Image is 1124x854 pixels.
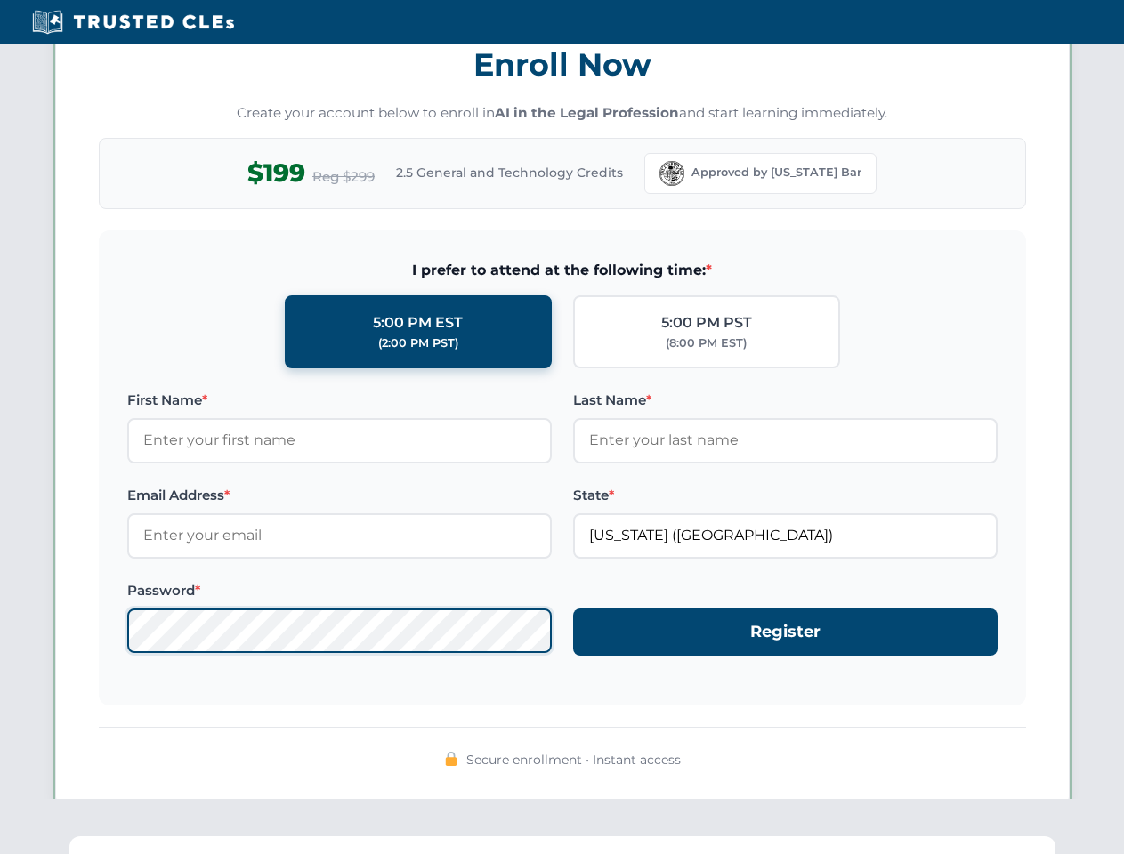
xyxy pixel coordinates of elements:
[573,485,998,506] label: State
[378,334,458,352] div: (2:00 PM PST)
[691,164,861,181] span: Approved by [US_STATE] Bar
[573,608,998,656] button: Register
[659,161,684,186] img: Florida Bar
[373,311,463,334] div: 5:00 PM EST
[247,153,305,193] span: $199
[127,418,552,463] input: Enter your first name
[444,752,458,766] img: 🔒
[466,750,681,769] span: Secure enrollment • Instant access
[127,390,552,411] label: First Name
[666,334,747,352] div: (8:00 PM EST)
[661,311,752,334] div: 5:00 PM PST
[495,104,679,121] strong: AI in the Legal Profession
[99,103,1026,124] p: Create your account below to enroll in and start learning immediately.
[27,9,239,36] img: Trusted CLEs
[573,390,998,411] label: Last Name
[127,580,552,601] label: Password
[127,485,552,506] label: Email Address
[396,163,623,182] span: 2.5 General and Technology Credits
[573,513,998,558] input: Florida (FL)
[99,36,1026,93] h3: Enroll Now
[127,513,552,558] input: Enter your email
[312,166,375,188] span: Reg $299
[573,418,998,463] input: Enter your last name
[127,259,998,282] span: I prefer to attend at the following time:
